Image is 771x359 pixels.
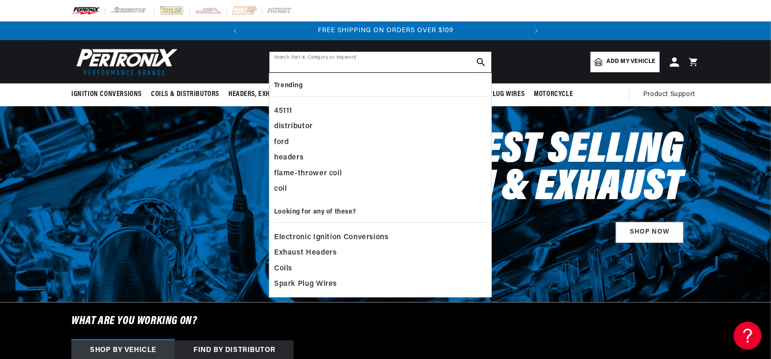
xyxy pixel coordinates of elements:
summary: Ignition Conversions [71,83,146,105]
slideshow-component: Translation missing: en.sections.announcements.announcement_bar [48,21,723,40]
a: SHOP NOW [616,222,683,243]
button: search button [471,52,491,72]
summary: Headers, Exhausts & Components [224,83,342,105]
span: Exhaust Headers [274,247,337,260]
div: 45111 [274,104,487,119]
input: Search Part #, Category or Keyword [269,52,491,72]
summary: Product Support [643,83,700,106]
summary: Motorcycle [529,83,578,105]
span: Product Support [643,90,695,100]
button: Translation missing: en.sections.announcements.next_announcement [527,21,546,40]
span: Coils [274,262,292,276]
b: Looking for any of these? [274,208,356,215]
span: FREE SHIPPING ON ORDERS OVER $109 [318,27,454,34]
summary: Spark Plug Wires [463,83,530,105]
div: flame-thrower coil [274,166,487,182]
span: Coils & Distributors [151,90,219,99]
b: Trending [274,82,303,89]
h6: What are you working on? [48,303,723,340]
button: Translation missing: en.sections.announcements.previous_announcement [226,21,244,40]
span: Electronic Ignition Conversions [274,231,389,244]
a: Add my vehicle [591,52,660,72]
div: ford [274,135,487,151]
img: Pertronix [71,46,179,78]
span: Motorcycle [534,90,573,99]
div: Announcement [245,26,528,36]
span: Spark Plug Wires [274,278,337,291]
span: Headers, Exhausts & Components [228,90,337,99]
span: Spark Plug Wires [468,90,525,99]
span: Ignition Conversions [71,90,142,99]
summary: Coils & Distributors [146,83,224,105]
div: distributor [274,119,487,135]
div: headers [274,150,487,166]
span: Add my vehicle [607,57,655,66]
div: coil [274,181,487,197]
div: 2 of 2 [245,26,528,36]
